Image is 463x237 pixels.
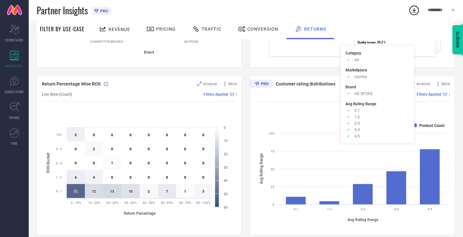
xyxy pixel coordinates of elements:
[148,189,150,194] text: 2
[416,82,430,86] span: Analyse
[408,4,420,16] div: Open download list
[224,126,226,130] text: 0
[11,141,18,146] span: FWD
[93,147,95,151] text: 2
[111,133,113,137] text: 0
[90,40,123,43] text: COMPETITOR BRANDS
[449,92,450,97] span: |
[355,134,360,138] span: 4-5
[184,133,186,137] text: 0
[355,58,359,62] span: All
[166,189,168,194] text: 7
[417,92,441,97] span: Filters Applied
[148,161,150,165] text: 0
[166,133,168,137] text: 0
[56,147,62,151] text: 4 - 5
[441,82,450,86] span: More
[346,68,367,72] span: Marketplace
[355,75,367,79] span: myntra
[93,133,95,137] text: 0
[130,161,131,165] text: 0
[111,161,113,165] text: 1
[74,189,78,194] text: 52
[56,175,62,179] text: 1 - 2
[166,175,168,180] text: 0
[93,175,95,180] text: 4
[348,218,379,222] tspan: Avg Rating Range
[110,189,114,194] text: 13
[269,132,274,135] text: 100
[9,115,20,120] span: TRENDS
[236,92,237,97] span: |
[92,189,96,194] text: 12
[224,205,228,210] text: 60
[294,207,298,211] text: 0-1
[148,147,150,151] text: 0
[75,175,77,180] text: 6
[93,161,95,165] text: 0
[224,192,228,196] text: 50
[148,133,150,137] text: 0
[355,121,360,126] span: 2-3
[106,201,118,204] text: 20 - 30%
[179,201,191,204] text: 60 - 70%
[75,161,77,165] text: 0
[196,201,210,204] text: 90 - 100%
[304,26,326,32] span: Returns
[271,185,274,189] text: 25
[273,203,274,206] text: 0
[228,82,237,86] span: More
[224,152,228,156] text: 20
[346,51,361,56] span: Category
[247,26,278,32] span: Conversion
[184,147,186,151] text: 0
[346,85,356,89] span: Brand
[166,147,168,151] text: 0
[156,26,176,32] span: Pricing
[56,133,62,137] text: 15+
[224,139,228,143] text: 10
[37,4,88,17] span: Partner Insights
[361,207,365,211] text: 2-3
[111,147,113,151] text: 0
[202,26,221,32] span: Traffic
[271,167,274,171] text: 50
[6,63,23,68] span: WORKSPACE
[130,133,131,137] text: 0
[143,201,155,204] text: 40 - 50%
[346,102,376,106] span: Avg Rating Range
[46,153,50,173] tspan: ROS Bucket
[202,133,204,137] text: 0
[204,92,228,97] span: Filters Applied
[355,128,360,132] span: 3-4
[184,40,199,43] text: HE SPOKE
[184,161,186,165] text: 0
[357,41,376,44] tspan: Quality issues
[203,82,217,86] span: Analyse
[184,175,186,180] text: 0
[130,175,131,180] text: 0
[271,150,274,153] text: 75
[419,123,444,128] text: Product Count
[129,189,132,194] text: 10
[224,179,228,183] text: 40
[42,92,72,97] span: Live Style (Count)
[130,147,131,151] text: 0
[202,175,204,180] text: 0
[327,207,332,211] text: 1-2
[75,133,77,137] text: 5
[42,81,101,86] span: Return Percentage Wise ROS
[357,41,386,44] text: : 20.2 %
[88,201,100,204] text: 10 - 20%
[124,201,137,204] text: 30 - 40%
[428,207,432,211] text: 4-5
[40,25,85,33] span: Filter By Use-Case
[394,207,399,211] text: 3-4
[124,211,156,216] tspan: Return Percentage
[250,80,273,89] div: Premium
[5,38,24,42] span: SCORECARDS
[166,161,168,165] text: 0
[355,108,360,113] span: 0-1
[224,166,228,170] text: 30
[75,147,77,151] text: 0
